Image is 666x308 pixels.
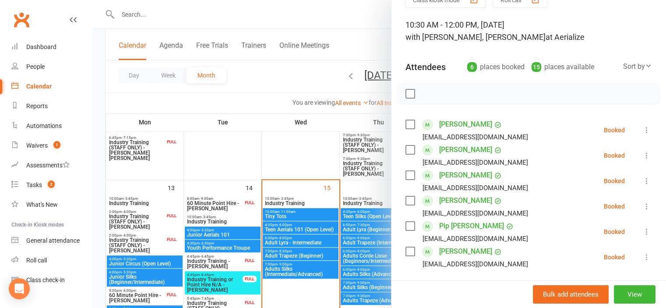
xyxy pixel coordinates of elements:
a: [PERSON_NAME] [439,244,492,258]
a: Pip [PERSON_NAME] [439,219,504,233]
a: [PERSON_NAME] [439,194,492,208]
button: Bulk add attendees [533,285,609,304]
div: Booked [604,152,625,159]
div: Dashboard [26,43,56,50]
div: Assessments [26,162,70,169]
div: 6 [467,62,477,72]
div: 15 [532,62,541,72]
div: [EMAIL_ADDRESS][DOMAIN_NAME] [423,258,528,270]
span: 2 [48,181,55,188]
div: 10:30 AM - 12:00 PM, [DATE] [405,19,652,43]
div: People [26,63,45,70]
div: places booked [467,61,525,73]
div: Roll call [26,257,47,264]
div: places available [532,61,594,73]
div: Automations [26,122,62,129]
a: Class kiosk mode [11,270,92,290]
div: Calendar [26,83,52,90]
a: Waivers 1 [11,136,92,156]
div: Reports [26,103,48,110]
div: [EMAIL_ADDRESS][DOMAIN_NAME] [423,131,528,143]
div: [EMAIL_ADDRESS][DOMAIN_NAME] [423,182,528,194]
a: What's New [11,195,92,215]
div: Booked [604,203,625,209]
a: Clubworx [11,9,32,31]
div: [EMAIL_ADDRESS][DOMAIN_NAME] [423,233,528,244]
div: Booked [604,229,625,235]
a: [PERSON_NAME] [439,143,492,157]
a: [PERSON_NAME] [439,117,492,131]
a: General attendance kiosk mode [11,231,92,251]
div: Booked [604,254,625,260]
div: Booked [604,178,625,184]
div: What's New [26,201,58,208]
span: 1 [53,141,60,149]
div: Tasks [26,181,42,188]
a: Dashboard [11,37,92,57]
div: Class check-in [26,276,65,283]
a: [PERSON_NAME] [439,168,492,182]
a: Reports [11,96,92,116]
span: at Aerialize [546,32,585,42]
a: Assessments [11,156,92,175]
div: Booked [604,127,625,133]
div: [EMAIL_ADDRESS][DOMAIN_NAME] [423,157,528,168]
a: People [11,57,92,77]
a: Roll call [11,251,92,270]
div: [EMAIL_ADDRESS][DOMAIN_NAME] [423,208,528,219]
div: Attendees [405,61,446,73]
button: View [614,285,655,304]
a: Tasks 2 [11,175,92,195]
div: Sort by [623,61,652,72]
a: Automations [11,116,92,136]
div: Open Intercom Messenger [9,278,30,299]
div: General attendance [26,237,80,244]
div: Waivers [26,142,48,149]
span: with [PERSON_NAME], [PERSON_NAME] [405,32,546,42]
a: Calendar [11,77,92,96]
